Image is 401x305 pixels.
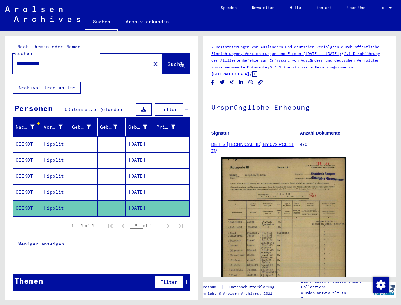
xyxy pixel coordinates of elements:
button: First page [104,219,117,232]
mat-header-cell: Prisoner # [154,118,189,136]
mat-cell: CIEKOT [13,136,41,152]
span: Filter [160,279,178,285]
button: Share on LinkedIn [238,78,245,86]
mat-cell: Hipolit [41,136,69,152]
mat-cell: Hipolit [41,200,69,216]
mat-cell: Hipolit [41,184,69,200]
div: | [196,284,282,291]
a: Suchen [85,14,118,31]
a: 2.1 Durchführung der Alliiertenbefehle zur Erfassung von Ausländern und deutschen Verfolgten sowi... [211,51,380,69]
span: Filter [160,107,178,112]
span: Datensätze gefunden [68,107,122,112]
mat-header-cell: Nachname [13,118,41,136]
span: / [267,64,270,70]
b: Signatur [211,131,229,136]
mat-cell: [DATE] [126,168,154,184]
span: Weniger anzeigen [18,241,64,247]
div: Personen [14,102,53,114]
a: 2.1.1 Amerikanische Besatzungszone in [GEOGRAPHIC_DATA] [211,65,353,76]
button: Last page [174,219,187,232]
button: Share on Twitter [219,78,226,86]
mat-icon: close [152,60,159,68]
a: Datenschutzerklärung [224,284,282,291]
img: Zustimmung ändern [373,277,389,293]
mat-cell: [DATE] [126,184,154,200]
mat-cell: [DATE] [126,152,154,168]
p: wurden entwickelt in Partnerschaft mit [301,290,372,301]
mat-cell: [DATE] [126,200,154,216]
div: Geburtsdatum [128,122,155,132]
button: Archival tree units [13,82,81,94]
mat-cell: CIEKOT [13,184,41,200]
div: Vorname [44,122,71,132]
button: Previous page [117,219,130,232]
span: 5 [65,107,68,112]
div: Prisoner # [156,124,175,131]
button: Suche [162,54,190,74]
p: Die Arolsen Archives Online-Collections [301,278,372,290]
div: of 1 [130,222,162,229]
div: Geburtsname [72,122,99,132]
mat-cell: CIEKOT [13,168,41,184]
button: Share on WhatsApp [247,78,254,86]
a: 2 Registrierungen von Ausländern und deutschen Verfolgten durch öffentliche Einrichtungen, Versic... [211,44,379,56]
p: 470 [300,141,388,148]
img: yv_logo.png [372,282,396,298]
button: Filter [155,103,183,116]
div: Geburt‏ [100,122,125,132]
a: DE ITS [TECHNICAL_ID] BY 072 POL 11 ZM [211,142,294,154]
mat-cell: CIEKOT [13,152,41,168]
div: Geburtsname [72,124,91,131]
img: Arolsen_neg.svg [5,6,80,22]
mat-cell: [DATE] [126,136,154,152]
div: Geburtsdatum [128,124,147,131]
mat-label: Nach Themen oder Namen suchen [15,44,81,56]
div: Vorname [44,124,63,131]
mat-header-cell: Geburt‏ [98,118,126,136]
button: Clear [149,57,162,70]
mat-cell: Hipolit [41,168,69,184]
button: Next page [162,219,174,232]
a: Archiv erkunden [118,14,177,29]
div: Nachname [16,124,35,131]
div: Prisoner # [156,122,183,132]
p: Copyright © Arolsen Archives, 2021 [196,291,282,296]
button: Share on Xing [229,78,235,86]
mat-header-cell: Vorname [41,118,69,136]
span: / [341,51,344,56]
button: Filter [155,276,183,288]
button: Weniger anzeigen [13,238,73,250]
mat-cell: Hipolit [41,152,69,168]
div: 1 – 5 of 5 [71,223,94,229]
a: Impressum [196,284,221,291]
button: Copy link [257,78,264,86]
div: Themen [14,275,43,286]
span: DE [381,6,388,10]
b: Anzahl Dokumente [300,131,340,136]
mat-cell: CIEKOT [13,200,41,216]
span: / [249,71,252,76]
button: Share on Facebook [209,78,216,86]
h1: Ursprüngliche Erhebung [211,92,389,121]
div: Nachname [16,122,43,132]
mat-header-cell: Geburtsname [69,118,98,136]
mat-header-cell: Geburtsdatum [126,118,154,136]
div: Geburt‏ [100,124,117,131]
span: Suche [167,61,183,67]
